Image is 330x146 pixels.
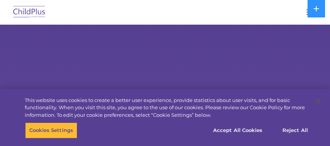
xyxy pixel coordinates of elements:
[271,122,319,138] button: Reject All
[25,97,308,119] div: This website uses cookies to create a better user experience, provide statistics about user visit...
[209,122,266,138] button: Accept All Cookies
[11,3,47,21] img: ChildPlus by Procare Solutions
[309,93,326,110] button: Close
[25,122,77,138] button: Cookies Settings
